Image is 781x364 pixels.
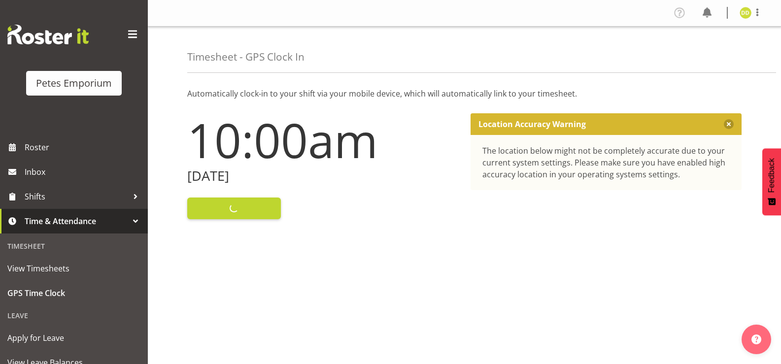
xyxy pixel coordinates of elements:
[2,326,145,350] a: Apply for Leave
[762,148,781,215] button: Feedback - Show survey
[187,88,742,99] p: Automatically clock-in to your shift via your mobile device, which will automatically link to you...
[25,140,143,155] span: Roster
[2,305,145,326] div: Leave
[7,331,140,345] span: Apply for Leave
[187,51,305,63] h4: Timesheet - GPS Clock In
[482,145,730,180] div: The location below might not be completely accurate due to your current system settings. Please m...
[2,281,145,305] a: GPS Time Clock
[7,286,140,300] span: GPS Time Clock
[478,119,586,129] p: Location Accuracy Warning
[25,214,128,229] span: Time & Attendance
[25,189,128,204] span: Shifts
[7,261,140,276] span: View Timesheets
[2,256,145,281] a: View Timesheets
[7,25,89,44] img: Rosterit website logo
[36,76,112,91] div: Petes Emporium
[187,113,459,166] h1: 10:00am
[767,158,776,193] span: Feedback
[2,236,145,256] div: Timesheet
[724,119,734,129] button: Close message
[751,334,761,344] img: help-xxl-2.png
[740,7,751,19] img: danielle-donselaar8920.jpg
[187,168,459,184] h2: [DATE]
[25,165,143,179] span: Inbox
